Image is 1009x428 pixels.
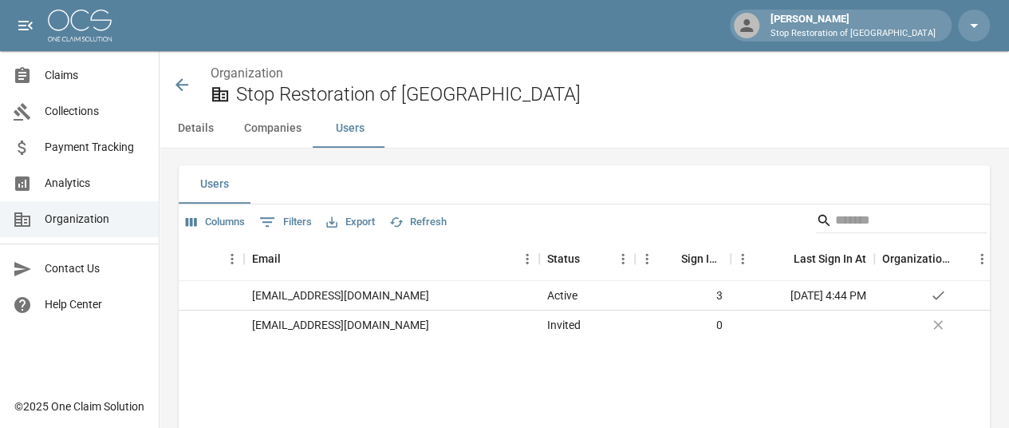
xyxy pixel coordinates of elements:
[716,287,723,303] div: 3
[48,10,112,42] img: ocs-logo-white-transparent.png
[515,247,539,271] button: Menu
[45,211,146,228] span: Organization
[314,109,386,148] button: Users
[252,236,281,281] div: Email
[252,317,429,333] div: mcdonaldjennifer@triadstop.com
[681,236,723,281] div: Sign In Count
[547,287,577,303] div: Active
[281,248,303,270] button: Sort
[952,248,975,270] button: Sort
[731,236,874,281] div: Last Sign In At
[882,236,952,281] div: Organization Admin
[10,10,41,42] button: open drawer
[580,248,602,270] button: Sort
[160,109,231,148] button: Details
[635,236,731,281] div: Sign In Count
[385,210,451,235] button: Refresh
[547,317,581,333] div: Invited
[252,287,429,303] div: ben@triadstop.com
[14,398,144,414] div: © 2025 One Claim Solution
[539,236,635,281] div: Status
[255,209,316,235] button: Show filters
[231,109,314,148] button: Companies
[970,247,994,271] button: Menu
[5,236,244,281] div: Name
[716,317,723,333] div: 0
[731,247,755,271] button: Menu
[816,208,987,236] div: Search
[794,236,866,281] div: Last Sign In At
[611,247,635,271] button: Menu
[211,64,977,83] nav: breadcrumb
[322,210,379,235] button: Export
[244,236,539,281] div: Email
[179,165,250,204] button: Users
[771,248,794,270] button: Sort
[635,247,659,271] button: Menu
[45,67,146,84] span: Claims
[874,236,1002,281] div: Organization Admin
[211,65,283,81] a: Organization
[764,11,942,40] div: [PERSON_NAME]
[45,103,146,120] span: Collections
[220,247,244,271] button: Menu
[45,296,146,313] span: Help Center
[45,139,146,156] span: Payment Tracking
[45,175,146,192] span: Analytics
[659,248,681,270] button: Sort
[771,27,936,41] p: Stop Restoration of [GEOGRAPHIC_DATA]
[731,281,874,311] div: [DATE] 4:44 PM
[45,260,146,277] span: Contact Us
[182,210,249,235] button: Select columns
[547,236,580,281] div: Status
[160,109,1009,148] div: anchor tabs
[236,83,977,106] h2: Stop Restoration of [GEOGRAPHIC_DATA]
[179,165,990,204] div: related-list tabs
